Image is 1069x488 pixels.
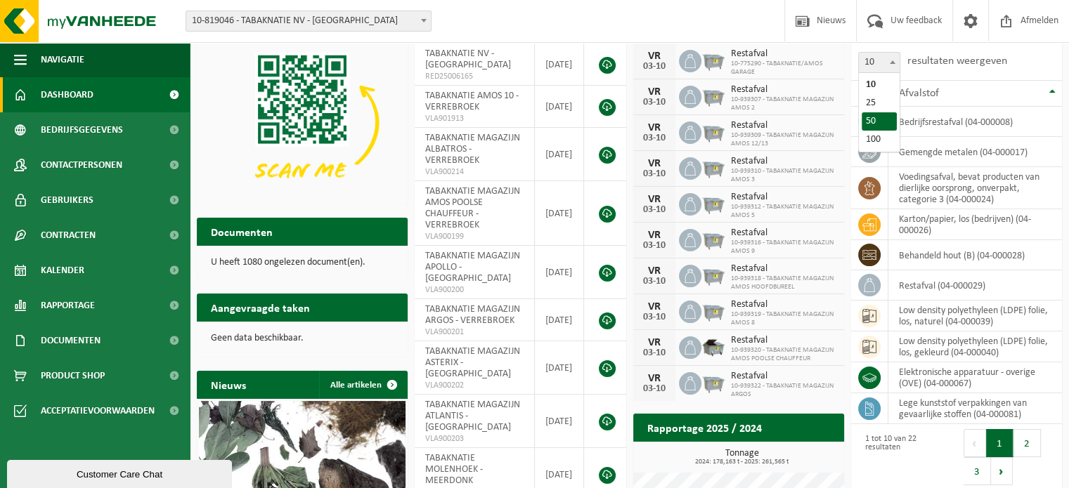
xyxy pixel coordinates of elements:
[731,120,837,131] span: Restafval
[640,62,668,72] div: 03-10
[1013,429,1041,457] button: 2
[41,112,123,147] span: Bedrijfsgegevens
[640,205,668,215] div: 03-10
[640,122,668,133] div: VR
[701,227,725,251] img: WB-2500-GAL-GY-01
[41,42,84,77] span: Navigatie
[41,253,84,288] span: Kalender
[731,60,837,77] span: 10-775290 - TABAKNATIE/AMOS GARAGE
[535,299,584,341] td: [DATE]
[640,133,668,143] div: 03-10
[731,299,837,310] span: Restafval
[862,112,897,131] li: 50
[701,334,725,358] img: WB-5000-GAL-GY-01
[731,167,837,184] span: 10-939310 - TABAKNATIE MAGAZIJN AMOS 3
[640,265,668,277] div: VR
[731,346,837,363] span: 10-939320 - TABAKNATIE MAGAZIJN AMOS POOLSE CHAUFFEUR
[964,457,991,485] button: 3
[640,169,668,179] div: 03-10
[731,227,837,239] span: Restafval
[731,156,837,167] span: Restafval
[425,231,524,242] span: VLA900199
[701,191,725,215] img: WB-2500-GAL-GY-01
[731,239,837,256] span: 10-939316 - TABAKNATIE MAGAZIJN AMOS 9
[640,158,668,169] div: VR
[186,11,432,32] span: 10-819046 - TABAKNATIE NV - ANTWERPEN
[425,186,520,230] span: TABAKNATIE MAGAZIJN AMOS POOLSE CHAUFFEUR - VERREBROEK
[701,370,725,394] img: WB-2500-GAL-GY-01
[731,48,837,60] span: Restafval
[197,294,324,321] h2: Aangevraagde taken
[425,433,524,444] span: VLA900203
[862,76,897,94] li: 10
[888,209,1062,240] td: karton/papier, los (bedrijven) (04-000026)
[888,301,1062,331] td: low density polyethyleen (LDPE) folie, los, naturel (04-000039)
[739,441,843,469] a: Bekijk rapportage
[425,284,524,296] span: VLA900200
[640,194,668,205] div: VR
[425,48,511,70] span: TABAKNATIE NV - [GEOGRAPHIC_DATA]
[701,84,725,107] img: WB-2500-GAL-GY-01
[731,335,837,346] span: Restafval
[425,453,483,486] span: TABAKNATIE MOLENHOEK - MEERDONK
[701,298,725,322] img: WB-2500-GAL-GY-01
[640,373,668,384] div: VR
[888,270,1062,301] td: restafval (04-000029)
[425,346,520,379] span: TABAKNATIE MAGAZIJN ASTERIX - [GEOGRAPHIC_DATA]
[633,414,776,441] h2: Rapportage 2025 / 2024
[701,155,725,179] img: WB-2500-GAL-GY-01
[731,203,837,220] span: 10-939312 - TABAKNATIE MAGAZIJN AMOS 5
[731,192,837,203] span: Restafval
[907,55,1007,67] label: resultaten weergeven
[731,310,837,327] span: 10-939319 - TABAKNATIE MAGAZIJN AMOS 8
[640,449,844,466] h3: Tonnage
[858,428,950,487] div: 1 tot 10 van 22 resultaten
[731,84,837,95] span: Restafval
[425,251,520,284] span: TABAKNATIE MAGAZIJN APOLLO - [GEOGRAPHIC_DATA]
[535,395,584,448] td: [DATE]
[701,263,725,286] img: WB-2500-GAL-GY-01
[731,95,837,112] span: 10-939307 - TABAKNATIE MAGAZIJN AMOS 2
[425,71,524,82] span: RED25006165
[197,218,287,245] h2: Documenten
[640,301,668,312] div: VR
[888,240,1062,270] td: behandeld hout (B) (04-000028)
[425,166,524,178] span: VLA900214
[186,11,431,31] span: 10-819046 - TABAKNATIE NV - ANTWERPEN
[535,181,584,246] td: [DATE]
[991,457,1013,485] button: Next
[701,119,725,143] img: WB-2500-GAL-GY-01
[859,53,900,72] span: 10
[640,459,844,466] span: 2024: 178,163 t - 2025: 261,565 t
[858,52,900,73] span: 10
[888,331,1062,362] td: low density polyethyleen (LDPE) folie, los, gekleurd (04-000040)
[197,371,260,398] h2: Nieuws
[888,137,1062,167] td: gemengde metalen (04-000017)
[41,358,105,393] span: Product Shop
[425,133,520,166] span: TABAKNATIE MAGAZIJN ALBATROS - VERREBROEK
[640,337,668,348] div: VR
[888,362,1062,393] td: elektronische apparatuur - overige (OVE) (04-000067)
[888,167,1062,209] td: voedingsafval, bevat producten van dierlijke oorsprong, onverpakt, categorie 3 (04-000024)
[899,88,939,99] span: Afvalstof
[640,86,668,98] div: VR
[964,429,986,457] button: Previous
[640,277,668,286] div: 03-10
[640,348,668,358] div: 03-10
[535,44,584,86] td: [DATE]
[640,98,668,107] div: 03-10
[731,263,837,275] span: Restafval
[425,400,520,433] span: TABAKNATIE MAGAZIJN ATLANTIS - [GEOGRAPHIC_DATA]
[41,393,155,428] span: Acceptatievoorwaarden
[640,312,668,322] div: 03-10
[535,86,584,128] td: [DATE]
[862,94,897,112] li: 25
[41,77,93,112] span: Dashboard
[7,457,235,488] iframe: chat widget
[535,341,584,395] td: [DATE]
[41,183,93,218] span: Gebruikers
[640,51,668,62] div: VR
[535,128,584,181] td: [DATE]
[41,147,122,183] span: Contactpersonen
[640,384,668,394] div: 03-10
